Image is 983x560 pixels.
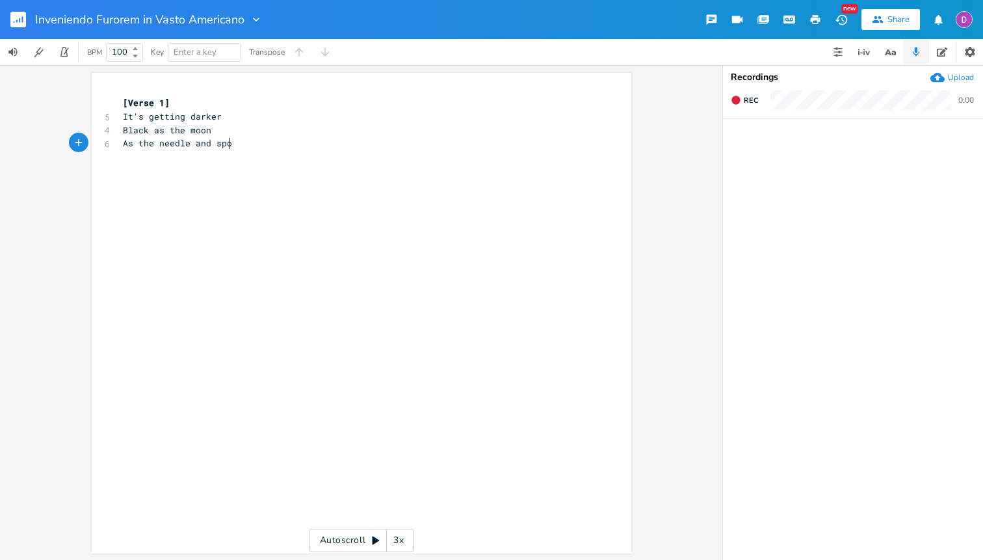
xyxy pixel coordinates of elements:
span: [Verse 1] [123,97,170,109]
button: Share [861,9,920,30]
img: Dylan [956,11,973,28]
span: Inveniendo Furorem in Vasto Americano [35,14,244,25]
button: Upload [930,70,974,85]
span: Enter a key [174,46,216,58]
span: As the needle and spo [123,137,232,149]
button: New [828,8,854,31]
div: 0:00 [958,96,974,104]
button: Rec [726,90,763,111]
div: Share [887,14,910,25]
div: BPM [87,49,102,56]
div: New [841,4,858,14]
div: 3x [387,529,410,552]
div: Upload [948,72,974,83]
span: Black as the moon [123,124,211,136]
div: Autoscroll [309,529,414,552]
span: Rec [744,96,758,105]
div: Recordings [731,73,975,82]
div: Transpose [249,48,285,56]
div: Key [151,48,164,56]
span: It's getting darker [123,111,222,122]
